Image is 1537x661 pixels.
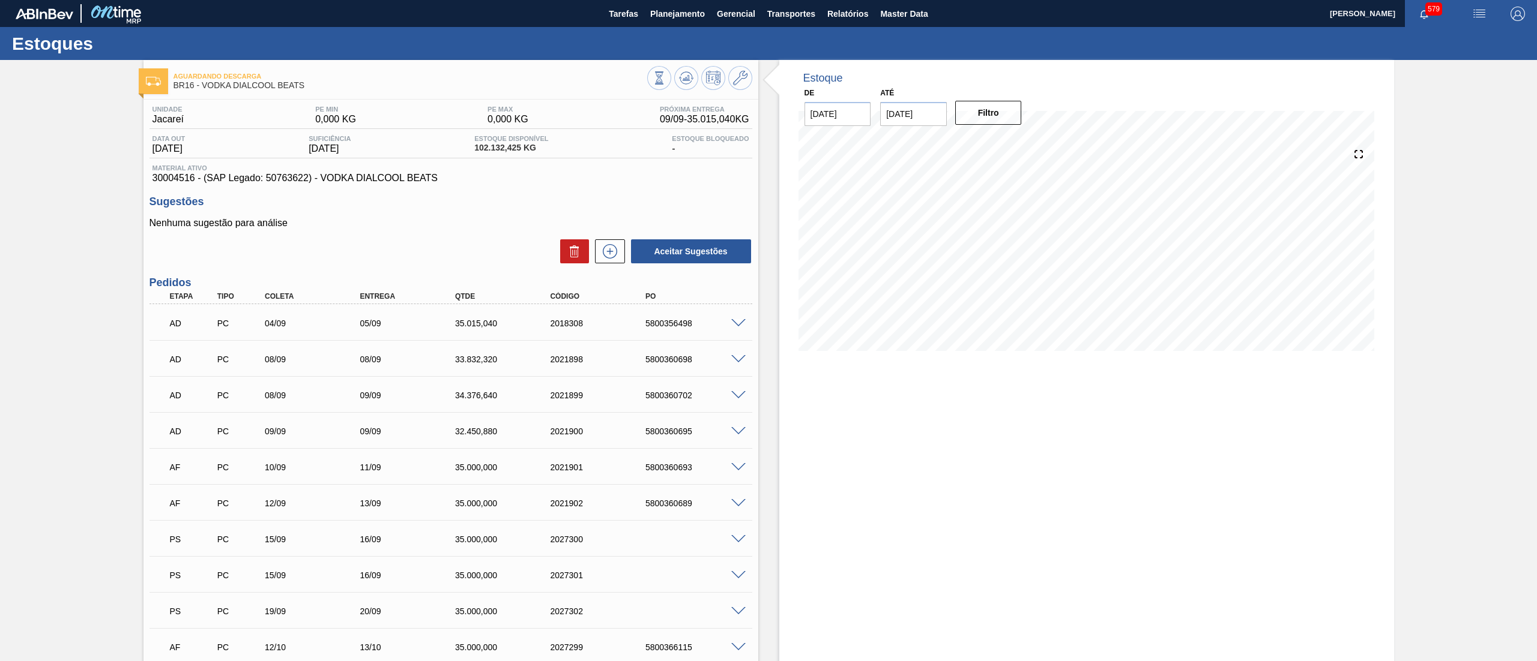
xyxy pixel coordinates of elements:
p: PS [170,534,216,544]
span: 0,000 KG [488,114,528,125]
div: 09/09/2025 [262,426,370,436]
div: 2021902 [547,498,656,508]
div: 08/09/2025 [357,354,465,364]
div: Código [547,292,656,301]
div: 08/09/2025 [262,354,370,364]
span: [DATE] [152,143,186,154]
div: Aguardando Descarga [167,346,219,372]
div: Pedido de Compra [214,642,266,652]
button: Notificações [1405,5,1443,22]
span: Jacareí [152,114,184,125]
button: Ir ao Master Data / Geral [728,66,752,90]
div: 5800360698 [642,354,751,364]
div: 5800366115 [642,642,751,652]
div: Pedido de Compra [214,426,266,436]
span: Unidade [152,106,184,113]
button: Filtro [955,101,1022,125]
div: 19/09/2025 [262,606,370,616]
input: dd/mm/yyyy [805,102,871,126]
span: Material ativo [152,164,749,172]
span: [DATE] [309,143,351,154]
img: userActions [1472,7,1487,21]
div: Pedido de Compra [214,606,266,616]
span: Data out [152,135,186,142]
button: Atualizar Gráfico [674,66,698,90]
span: Tarefas [609,7,638,21]
div: 2018308 [547,319,656,328]
div: 32.450,880 [452,426,561,436]
button: Aceitar Sugestões [631,239,751,263]
div: Pedido de Compra [214,534,266,544]
p: AD [170,319,216,328]
div: 10/09/2025 [262,462,370,472]
span: BR16 - VODKA DIALCOOL BEATS [174,81,647,90]
div: Etapa [167,292,219,301]
div: Aguardando Descarga [167,418,219,444]
div: Coleta [262,292,370,301]
div: Nova sugestão [589,239,625,263]
div: 35.000,000 [452,570,561,580]
span: Suficiência [309,135,351,142]
div: 16/09/2025 [357,534,465,544]
div: Excluir Sugestões [554,239,589,263]
p: PS [170,606,216,616]
div: Pedido de Compra [214,570,266,580]
div: 35.000,000 [452,606,561,616]
div: Pedido de Compra [214,354,266,364]
div: 20/09/2025 [357,606,465,616]
p: AD [170,390,216,400]
img: Ícone [146,77,161,86]
p: Nenhuma sugestão para análise [149,218,752,229]
div: 15/09/2025 [262,534,370,544]
div: 13/10/2025 [357,642,465,652]
div: 5800360702 [642,390,751,400]
div: 34.376,640 [452,390,561,400]
span: 30004516 - (SAP Legado: 50763622) - VODKA DIALCOOL BEATS [152,173,749,184]
input: dd/mm/yyyy [880,102,947,126]
div: Qtde [452,292,561,301]
span: Relatórios [827,7,868,21]
div: 11/09/2025 [357,462,465,472]
h3: Sugestões [149,196,752,208]
div: 33.832,320 [452,354,561,364]
p: AF [170,462,216,472]
div: 5800360693 [642,462,751,472]
div: 2021901 [547,462,656,472]
div: Pedido de Compra [214,319,266,328]
div: 09/09/2025 [357,390,465,400]
div: 12/09/2025 [262,498,370,508]
div: 35.000,000 [452,642,561,652]
p: AF [170,498,216,508]
div: PO [642,292,751,301]
div: Aguardando Faturamento [167,490,219,516]
span: 0,000 KG [315,114,356,125]
span: 102.132,425 KG [474,143,548,152]
div: Aguardando PC SAP [167,526,219,552]
span: 579 [1425,2,1442,16]
div: - [669,135,752,154]
div: 5800360689 [642,498,751,508]
span: Aguardando Descarga [174,73,647,80]
div: 35.000,000 [452,534,561,544]
div: 2021899 [547,390,656,400]
div: Aguardando Descarga [167,382,219,408]
button: Programar Estoque [701,66,725,90]
img: Logout [1511,7,1525,21]
div: 04/09/2025 [262,319,370,328]
div: 2027299 [547,642,656,652]
div: 12/10/2025 [262,642,370,652]
span: Próxima Entrega [660,106,749,113]
div: 2027301 [547,570,656,580]
div: 16/09/2025 [357,570,465,580]
div: Aguardando Faturamento [167,634,219,660]
span: PE MAX [488,106,528,113]
span: Transportes [767,7,815,21]
span: Estoque Bloqueado [672,135,749,142]
div: Pedido de Compra [214,498,266,508]
div: 2027300 [547,534,656,544]
p: AD [170,426,216,436]
div: 15/09/2025 [262,570,370,580]
div: 2021900 [547,426,656,436]
div: 35.000,000 [452,498,561,508]
p: AD [170,354,216,364]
